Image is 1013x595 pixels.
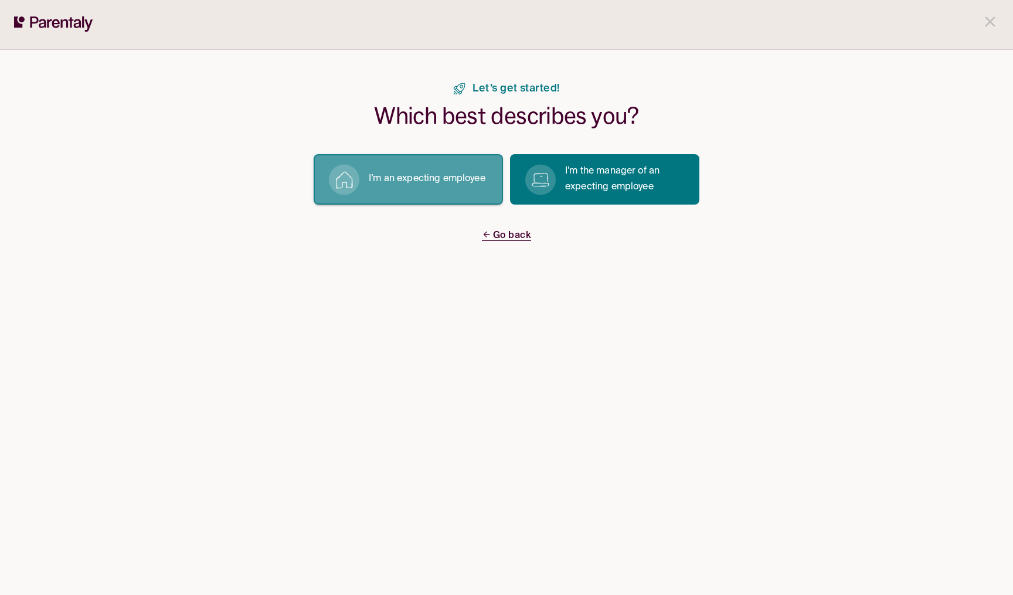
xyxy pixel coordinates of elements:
button: I’m the manager of an expecting employee [510,154,699,205]
p: I’m the manager of an expecting employee [565,164,685,195]
span: Go back [482,231,531,241]
button: I’m an expecting employee [314,154,503,205]
h1: Which best describes you? [374,102,638,131]
a: Go back [482,228,531,244]
span: Let’s get started! [472,83,559,95]
p: I’m an expecting employee [369,171,485,187]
